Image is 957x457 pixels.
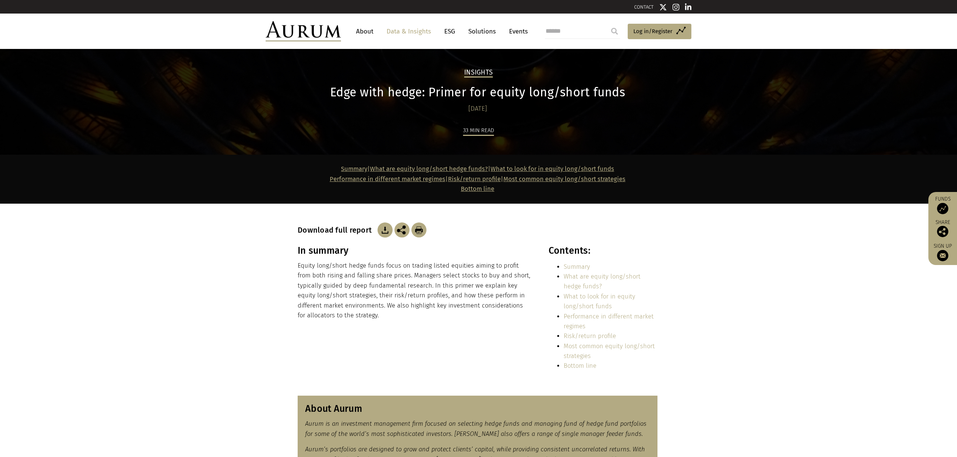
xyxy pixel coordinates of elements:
h3: Download full report [298,225,376,235]
a: What are equity long/short hedge funds? [370,165,488,172]
img: Linkedin icon [685,3,692,11]
h1: Edge with hedge: Primer for equity long/short funds [298,85,657,100]
a: Sign up [932,243,953,261]
img: Download Article [378,222,393,238]
a: Risk/return profile [564,332,616,340]
img: Share this post [937,226,948,237]
a: Performance in different market regimes [564,313,654,330]
div: 33 min read [463,126,494,136]
img: Twitter icon [659,3,667,11]
h3: About Aurum [305,403,650,414]
a: Log in/Register [628,24,691,40]
h3: Contents: [549,245,657,256]
h3: In summary [298,245,532,256]
a: About [352,24,377,38]
div: [DATE] [298,104,657,114]
a: What to look for in equity long/short funds [491,165,614,172]
img: Share this post [394,222,410,238]
a: Summary [564,263,590,270]
a: Data & Insights [383,24,435,38]
a: Funds [932,196,953,214]
strong: | | | | [330,165,625,192]
img: Sign up to our newsletter [937,250,948,261]
img: Access Funds [937,203,948,214]
img: Aurum [266,21,341,41]
span: Log in/Register [633,27,673,36]
em: Aurum is an investment management firm focused on selecting hedge funds and managing fund of hedg... [305,420,647,437]
a: Events [505,24,528,38]
a: Bottom line [461,185,494,192]
img: Instagram icon [673,3,679,11]
a: Risk/return profile [448,175,501,183]
h2: Insights [464,69,493,78]
a: Performance in different market regimes [330,175,445,183]
a: CONTACT [634,4,654,10]
a: Most common equity long/short strategies [503,175,625,183]
a: Most common equity long/short strategies [564,343,655,360]
a: Summary [341,165,367,172]
a: What to look for in equity long/short funds [564,293,635,310]
a: Solutions [465,24,500,38]
div: Share [932,220,953,237]
input: Submit [607,24,622,39]
a: ESG [440,24,459,38]
img: Download Article [411,222,427,238]
p: Equity long/short hedge funds focus on trading listed equities aiming to profit from both rising ... [298,261,532,320]
a: Bottom line [564,362,596,369]
a: What are equity long/short hedge funds? [564,273,641,290]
